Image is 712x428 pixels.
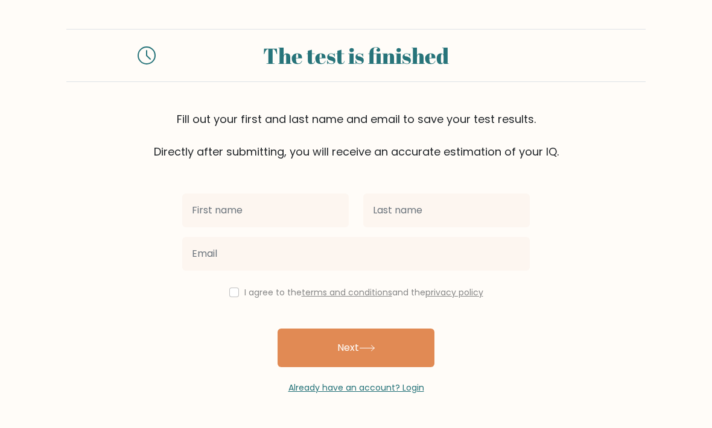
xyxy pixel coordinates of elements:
[182,194,349,227] input: First name
[278,329,434,367] button: Next
[302,286,392,298] a: terms and conditions
[244,286,483,298] label: I agree to the and the
[288,382,424,394] a: Already have an account? Login
[363,194,530,227] input: Last name
[170,39,542,72] div: The test is finished
[182,237,530,271] input: Email
[66,111,646,160] div: Fill out your first and last name and email to save your test results. Directly after submitting,...
[425,286,483,298] a: privacy policy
